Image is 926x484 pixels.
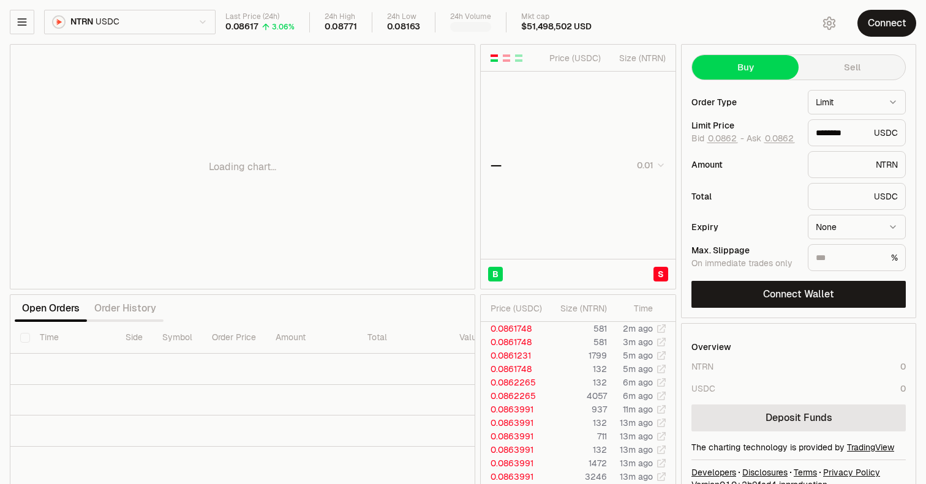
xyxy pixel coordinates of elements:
[546,52,601,64] div: Price ( USDC )
[620,444,653,455] time: 13m ago
[325,12,357,21] div: 24h High
[481,430,547,443] td: 0.0863991
[617,302,653,315] div: Time
[202,322,266,354] th: Order Price
[691,98,798,106] div: Order Type
[691,360,713,373] div: NTRN
[15,296,87,321] button: Open Orders
[225,21,258,32] div: 0.08617
[209,160,276,174] p: Loading chart...
[808,151,906,178] div: NTRN
[358,322,450,354] th: Total
[691,341,731,353] div: Overview
[808,90,906,114] button: Limit
[808,215,906,239] button: None
[547,456,608,470] td: 1472
[489,53,499,63] button: Show Buy and Sell Orders
[620,417,653,428] time: 13m ago
[70,17,93,28] span: NTRN
[620,431,653,442] time: 13m ago
[481,416,547,430] td: 0.0863991
[547,403,608,416] td: 937
[747,133,795,144] span: Ask
[547,443,608,456] td: 132
[691,441,906,453] div: The charting technology is provided by
[547,470,608,483] td: 3246
[900,382,906,395] div: 0
[547,362,608,376] td: 132
[808,183,906,210] div: USDC
[450,12,491,21] div: 24h Volume
[691,246,798,255] div: Max. Slippage
[521,12,591,21] div: Mkt cap
[225,12,295,21] div: Last Price (24h)
[857,10,916,37] button: Connect
[481,389,547,403] td: 0.0862265
[691,466,736,478] a: Developers
[481,470,547,483] td: 0.0863991
[691,258,798,269] div: On immediate trades only
[491,302,546,315] div: Price ( USDC )
[808,119,906,146] div: USDC
[692,55,799,80] button: Buy
[20,333,30,343] button: Select all
[611,52,666,64] div: Size ( NTRN )
[116,322,152,354] th: Side
[492,268,499,280] span: B
[547,335,608,349] td: 581
[691,382,715,395] div: USDC
[691,192,798,201] div: Total
[450,322,491,354] th: Value
[547,349,608,362] td: 1799
[481,376,547,389] td: 0.0862265
[847,442,894,453] a: TradingView
[707,133,738,143] button: 0.0862
[691,160,798,169] div: Amount
[823,466,880,478] a: Privacy Policy
[623,404,653,415] time: 11m ago
[53,17,64,28] img: NTRN Logo
[691,223,798,231] div: Expiry
[623,390,653,401] time: 6m ago
[691,121,798,130] div: Limit Price
[742,466,788,478] a: Disclosures
[481,403,547,416] td: 0.0863991
[900,360,906,373] div: 0
[623,337,653,348] time: 3m ago
[387,21,421,32] div: 0.08163
[794,466,817,478] a: Terms
[658,268,664,280] span: S
[547,376,608,389] td: 132
[481,443,547,456] td: 0.0863991
[620,471,653,482] time: 13m ago
[623,363,653,374] time: 5m ago
[481,335,547,349] td: 0.0861748
[623,350,653,361] time: 5m ago
[691,281,906,308] button: Connect Wallet
[521,21,591,32] div: $51,498,502 USD
[620,458,653,469] time: 13m ago
[481,322,547,335] td: 0.0861748
[272,22,295,32] div: 3.06%
[514,53,524,63] button: Show Buy Orders Only
[691,133,744,144] span: Bid -
[491,157,502,174] div: —
[502,53,511,63] button: Show Sell Orders Only
[764,133,795,143] button: 0.0862
[30,322,116,354] th: Time
[547,322,608,335] td: 581
[387,12,421,21] div: 24h Low
[799,55,905,80] button: Sell
[633,158,666,173] button: 0.01
[691,404,906,431] a: Deposit Funds
[87,296,164,321] button: Order History
[547,389,608,403] td: 4057
[623,323,653,334] time: 2m ago
[547,416,608,430] td: 132
[266,322,358,354] th: Amount
[96,17,119,28] span: USDC
[808,244,906,271] div: %
[557,302,607,315] div: Size ( NTRN )
[481,362,547,376] td: 0.0861748
[623,377,653,388] time: 6m ago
